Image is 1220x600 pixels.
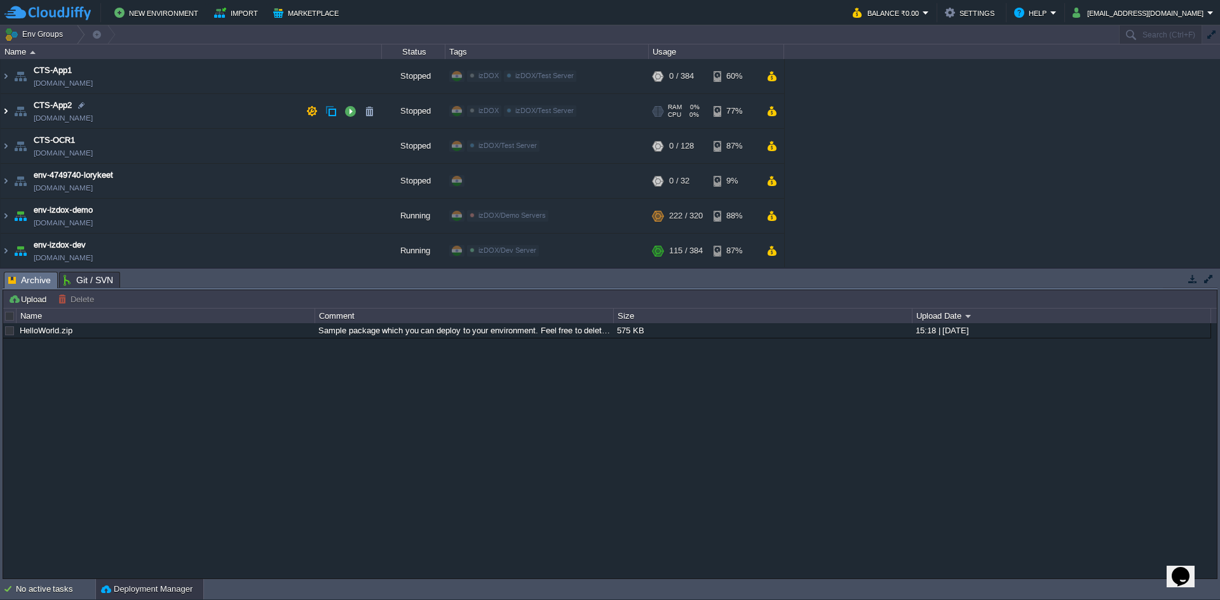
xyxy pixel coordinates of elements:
[101,583,193,596] button: Deployment Manager
[1,94,11,128] img: AMDAwAAAACH5BAEAAAAALAAAAAABAAEAAAICRAEAOw==
[8,272,51,288] span: Archive
[669,164,689,198] div: 0 / 32
[714,129,755,163] div: 87%
[34,64,72,77] a: CTS-App1
[478,211,546,219] span: izDOX/Demo Servers
[446,44,648,59] div: Tags
[11,59,29,93] img: AMDAwAAAACH5BAEAAAAALAAAAAABAAEAAAICRAEAOw==
[11,129,29,163] img: AMDAwAAAACH5BAEAAAAALAAAAAABAAEAAAICRAEAOw==
[30,51,36,54] img: AMDAwAAAACH5BAEAAAAALAAAAAABAAEAAAICRAEAOw==
[913,309,1210,323] div: Upload Date
[34,99,72,112] a: CTS-App2
[4,5,91,21] img: CloudJiffy
[382,199,445,233] div: Running
[382,129,445,163] div: Stopped
[8,293,50,305] button: Upload
[382,234,445,268] div: Running
[515,107,574,114] span: izDOX/Test Server
[668,103,682,111] span: RAM
[34,77,93,90] span: [DOMAIN_NAME]
[1,44,381,59] div: Name
[478,107,499,114] span: izDOX
[669,234,703,268] div: 115 / 384
[34,147,93,159] span: [DOMAIN_NAME]
[714,59,755,93] div: 60%
[687,103,700,111] span: 0%
[1,199,11,233] img: AMDAwAAAACH5BAEAAAAALAAAAAABAAEAAAICRAEAOw==
[214,5,262,20] button: Import
[316,309,613,323] div: Comment
[714,164,755,198] div: 9%
[20,326,72,335] a: HelloWorld.zip
[382,94,445,128] div: Stopped
[11,199,29,233] img: AMDAwAAAACH5BAEAAAAALAAAAAABAAEAAAICRAEAOw==
[34,251,93,264] span: [DOMAIN_NAME]
[478,72,499,79] span: izDOX
[114,5,202,20] button: New Environment
[1014,5,1050,20] button: Help
[1,164,11,198] img: AMDAwAAAACH5BAEAAAAALAAAAAABAAEAAAICRAEAOw==
[714,94,755,128] div: 77%
[382,164,445,198] div: Stopped
[17,309,315,323] div: Name
[1073,5,1207,20] button: [EMAIL_ADDRESS][DOMAIN_NAME]
[669,129,694,163] div: 0 / 128
[1,129,11,163] img: AMDAwAAAACH5BAEAAAAALAAAAAABAAEAAAICRAEAOw==
[614,309,912,323] div: Size
[34,112,93,124] span: [DOMAIN_NAME]
[1167,549,1207,587] iframe: chat widget
[11,234,29,268] img: AMDAwAAAACH5BAEAAAAALAAAAAABAAEAAAICRAEAOw==
[34,239,86,251] a: env-izdox-dev
[649,44,783,59] div: Usage
[34,169,113,182] a: env-4749740-lorykeet
[714,234,755,268] div: 87%
[34,134,75,147] a: CTS-OCR1
[34,182,93,194] span: [DOMAIN_NAME]
[315,323,613,338] div: Sample package which you can deploy to your environment. Feel free to delete and upload a package...
[515,72,574,79] span: izDOX/Test Server
[912,323,1210,338] div: 15:18 | [DATE]
[11,164,29,198] img: AMDAwAAAACH5BAEAAAAALAAAAAABAAEAAAICRAEAOw==
[1,59,11,93] img: AMDAwAAAACH5BAEAAAAALAAAAAABAAEAAAICRAEAOw==
[478,142,537,149] span: izDOX/Test Server
[669,199,703,233] div: 222 / 320
[614,323,911,338] div: 575 KB
[58,293,98,305] button: Delete
[273,5,342,20] button: Marketplace
[668,111,681,119] span: CPU
[383,44,445,59] div: Status
[1,234,11,268] img: AMDAwAAAACH5BAEAAAAALAAAAAABAAEAAAICRAEAOw==
[4,25,67,43] button: Env Groups
[11,94,29,128] img: AMDAwAAAACH5BAEAAAAALAAAAAABAAEAAAICRAEAOw==
[34,204,93,217] a: env-izdox-demo
[478,246,536,254] span: izDOX/Dev Server
[64,272,113,288] span: Git / SVN
[686,111,699,119] span: 0%
[382,59,445,93] div: Stopped
[945,5,998,20] button: Settings
[16,579,95,599] div: No active tasks
[853,5,923,20] button: Balance ₹0.00
[669,59,694,93] div: 0 / 384
[34,217,93,229] span: [DOMAIN_NAME]
[714,199,755,233] div: 88%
